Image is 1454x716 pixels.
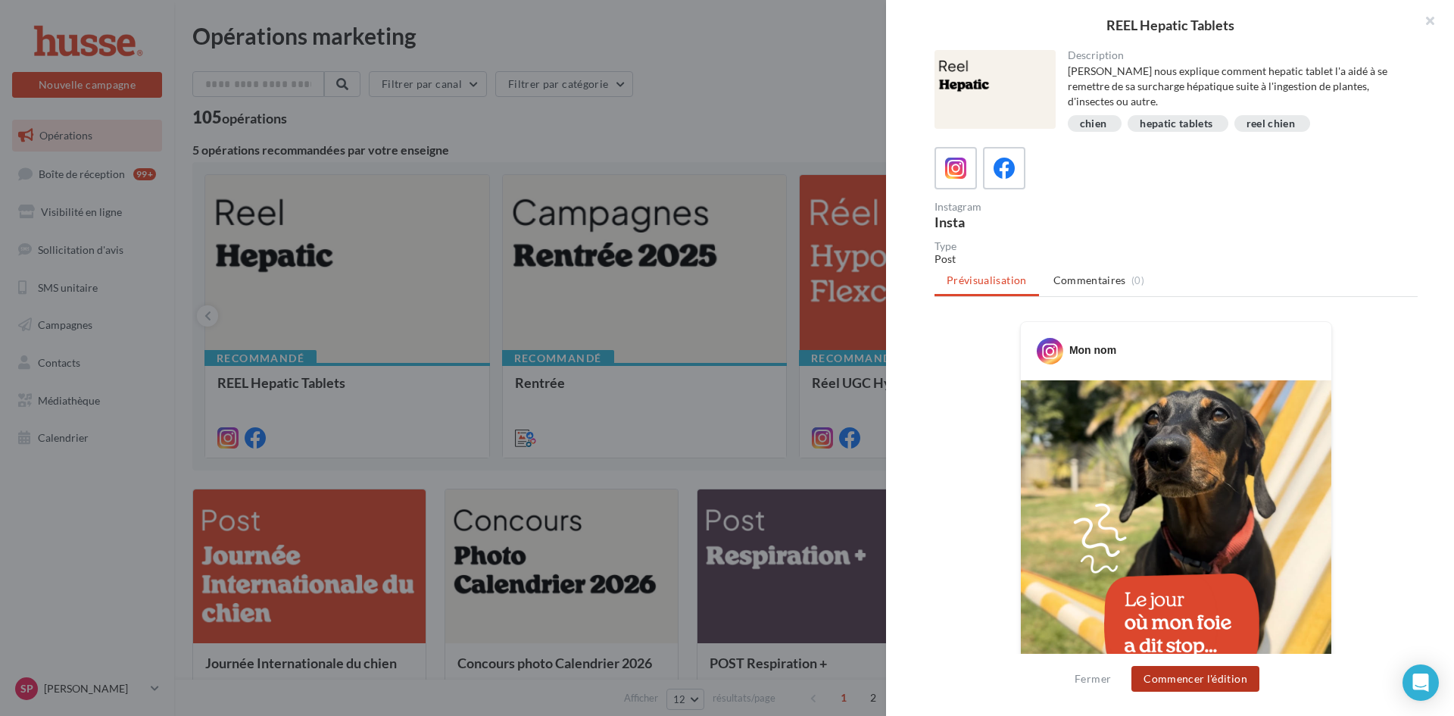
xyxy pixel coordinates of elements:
div: Type [934,241,1418,252]
div: Insta [934,215,1170,229]
div: hepatic tablets [1140,118,1212,130]
button: Commencer l'édition [1131,666,1259,692]
button: Fermer [1069,670,1117,688]
span: Commentaires [1053,273,1126,288]
div: Post [934,252,1418,267]
div: Description [1068,50,1406,61]
div: chien [1080,118,1107,130]
div: Mon nom [1069,342,1116,358]
div: REEL Hepatic Tablets [910,18,1430,32]
span: (0) [1131,274,1144,286]
div: Open Intercom Messenger [1403,664,1439,701]
div: reel chien [1247,118,1296,130]
div: [PERSON_NAME] nous explique comment hepatic tablet l'a aidé à se remettre de sa surcharge hépatiq... [1068,64,1406,109]
div: Instagram [934,202,1170,212]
